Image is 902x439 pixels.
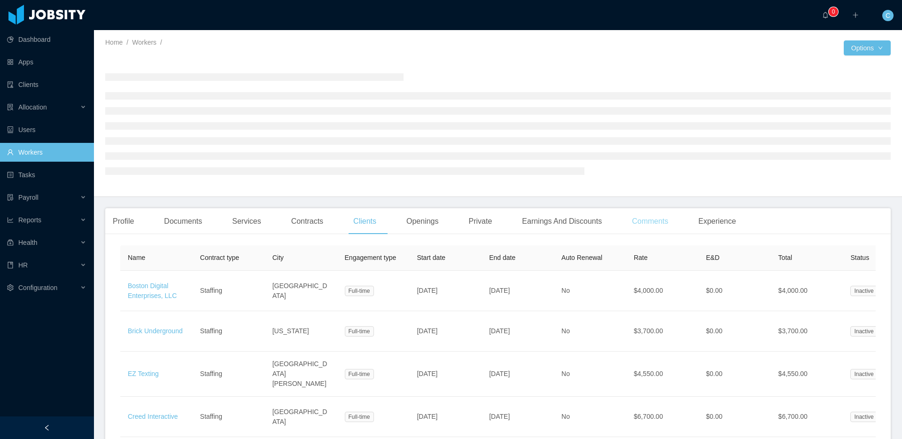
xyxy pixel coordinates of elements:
[852,12,859,18] i: icon: plus
[7,239,14,246] i: icon: medicine-box
[7,30,86,49] a: icon: pie-chartDashboard
[18,103,47,111] span: Allocation
[7,194,14,201] i: icon: file-protect
[7,217,14,223] i: icon: line-chart
[18,194,39,201] span: Payroll
[18,216,41,224] span: Reports
[7,104,14,110] i: icon: solution
[7,53,86,71] a: icon: appstoreApps
[7,75,86,94] a: icon: auditClients
[886,10,890,21] span: C
[18,239,37,246] span: Health
[7,120,86,139] a: icon: robotUsers
[7,284,14,291] i: icon: setting
[7,165,86,184] a: icon: profileTasks
[7,143,86,162] a: icon: userWorkers
[18,261,28,269] span: HR
[18,284,57,291] span: Configuration
[829,7,838,16] sup: 0
[7,262,14,268] i: icon: book
[822,12,829,18] i: icon: bell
